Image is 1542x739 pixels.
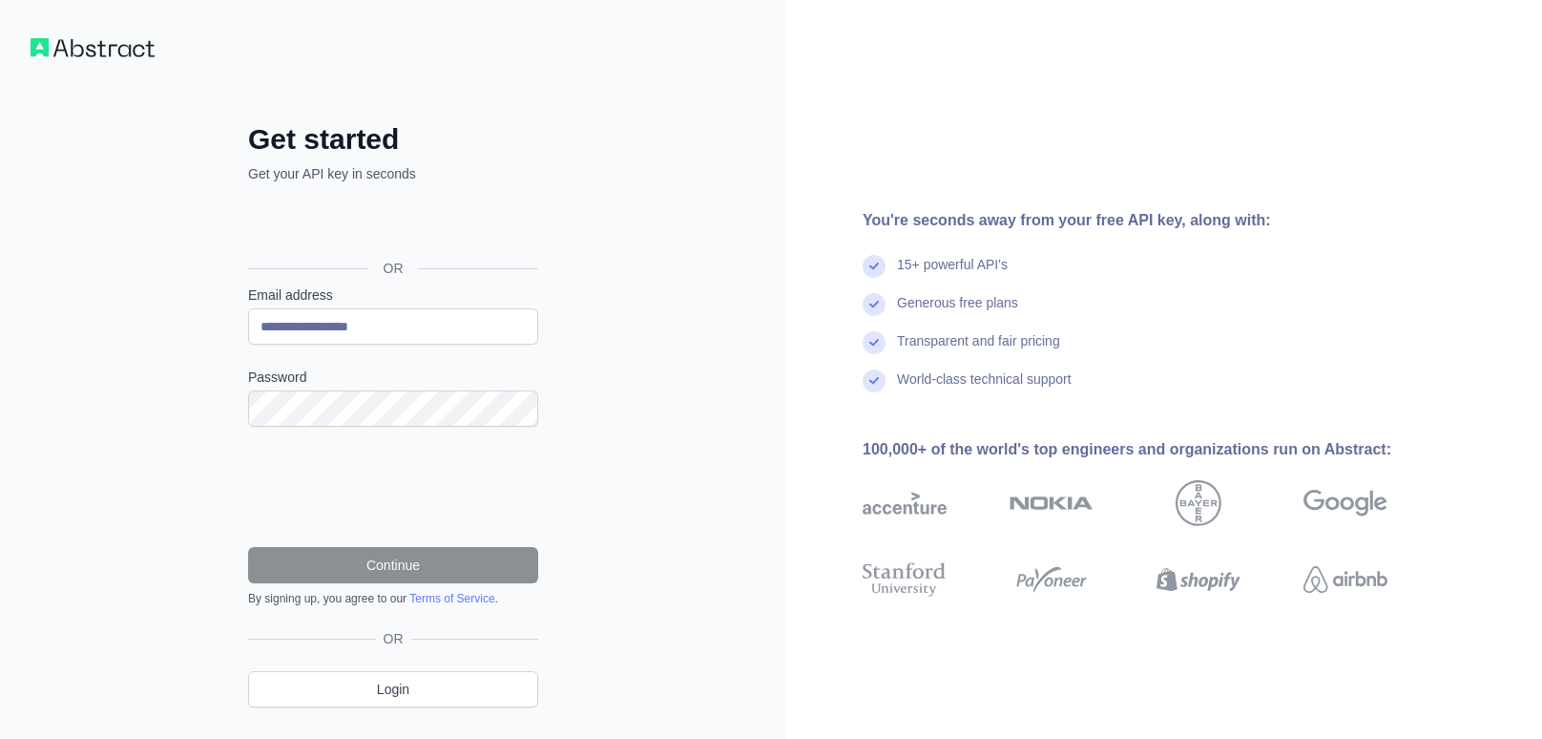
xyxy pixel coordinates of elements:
img: Workflow [31,38,155,57]
img: check mark [863,369,886,392]
img: nokia [1010,480,1094,526]
h2: Get started [248,122,538,157]
div: By signing up, you agree to our . [248,591,538,606]
img: stanford university [863,559,947,601]
div: 100,000+ of the world's top engineers and organizations run on Abstract: [863,438,1448,461]
div: Transparent and fair pricing [897,331,1060,369]
span: OR [368,259,419,278]
p: Get your API key in seconds [248,164,538,183]
span: OR [376,629,411,648]
img: check mark [863,255,886,278]
label: Email address [248,285,538,305]
button: Continue [248,547,538,583]
img: check mark [863,293,886,316]
img: airbnb [1303,559,1387,601]
img: shopify [1156,559,1240,601]
img: payoneer [1010,559,1094,601]
a: Login [248,671,538,707]
label: Password [248,368,538,387]
iframe: Sign in with Google Button [239,204,544,246]
img: bayer [1176,480,1221,526]
div: Generous free plans [897,293,1018,331]
img: check mark [863,331,886,354]
img: google [1303,480,1387,526]
iframe: reCAPTCHA [248,450,538,524]
div: You're seconds away from your free API key, along with: [863,209,1448,232]
div: World-class technical support [897,369,1072,408]
img: accenture [863,480,947,526]
div: 15+ powerful API's [897,255,1008,293]
a: Terms of Service [409,592,494,605]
